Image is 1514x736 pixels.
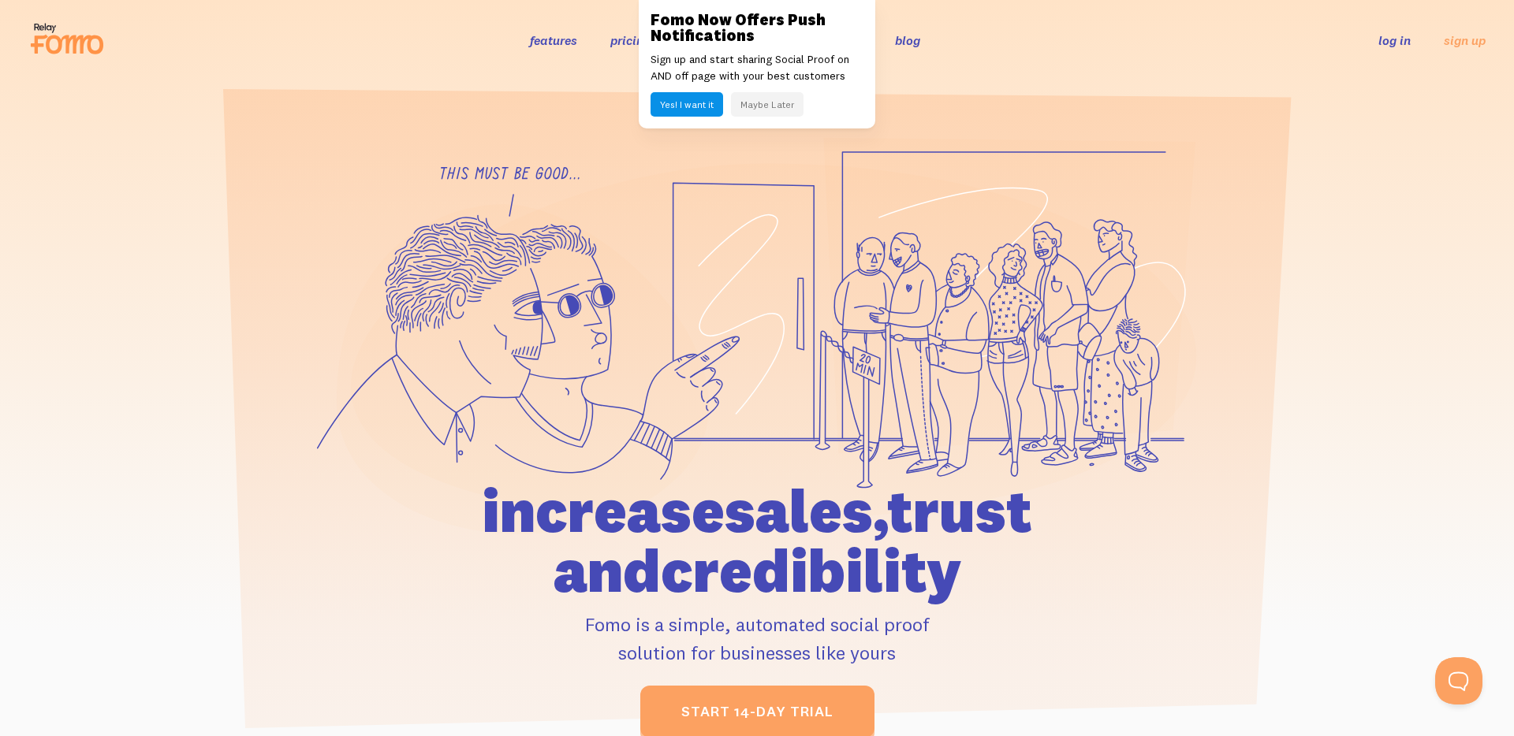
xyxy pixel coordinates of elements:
[530,32,577,48] a: features
[392,481,1122,600] h1: increase sales, trust and credibility
[1444,32,1486,49] a: sign up
[651,51,863,84] p: Sign up and start sharing Social Proof on AND off page with your best customers
[651,12,863,43] h3: Fomo Now Offers Push Notifications
[1378,32,1411,48] a: log in
[610,32,651,48] a: pricing
[392,610,1122,667] p: Fomo is a simple, automated social proof solution for businesses like yours
[895,32,920,48] a: blog
[1435,657,1482,704] iframe: Help Scout Beacon - Open
[651,92,723,117] button: Yes! I want it
[731,92,804,117] button: Maybe Later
